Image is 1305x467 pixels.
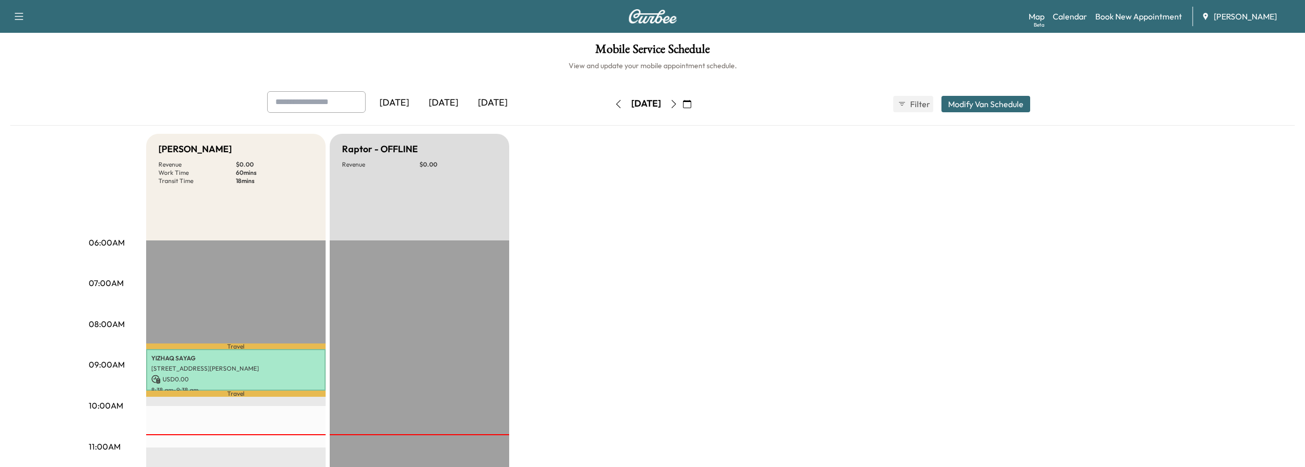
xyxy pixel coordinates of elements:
[158,177,236,185] p: Transit Time
[89,236,125,249] p: 06:00AM
[370,91,419,115] div: [DATE]
[158,160,236,169] p: Revenue
[631,97,661,110] div: [DATE]
[89,277,124,289] p: 07:00AM
[10,60,1295,71] h6: View and update your mobile appointment schedule.
[1095,10,1182,23] a: Book New Appointment
[1029,10,1045,23] a: MapBeta
[236,177,313,185] p: 18 mins
[10,43,1295,60] h1: Mobile Service Schedule
[893,96,933,112] button: Filter
[236,169,313,177] p: 60 mins
[151,386,320,394] p: 8:38 am - 9:38 am
[89,399,123,412] p: 10:00AM
[1053,10,1087,23] a: Calendar
[419,160,497,169] p: $ 0.00
[236,160,313,169] p: $ 0.00
[1034,21,1045,29] div: Beta
[419,91,468,115] div: [DATE]
[151,354,320,362] p: YIZHAQ SAYAG
[158,142,232,156] h5: [PERSON_NAME]
[342,142,418,156] h5: Raptor - OFFLINE
[628,9,677,24] img: Curbee Logo
[941,96,1030,112] button: Modify Van Schedule
[151,375,320,384] p: USD 0.00
[1214,10,1277,23] span: [PERSON_NAME]
[910,98,929,110] span: Filter
[89,318,125,330] p: 08:00AM
[342,160,419,169] p: Revenue
[158,169,236,177] p: Work Time
[151,364,320,373] p: [STREET_ADDRESS][PERSON_NAME]
[89,440,121,453] p: 11:00AM
[468,91,517,115] div: [DATE]
[89,358,125,371] p: 09:00AM
[146,391,326,397] p: Travel
[146,343,326,349] p: Travel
